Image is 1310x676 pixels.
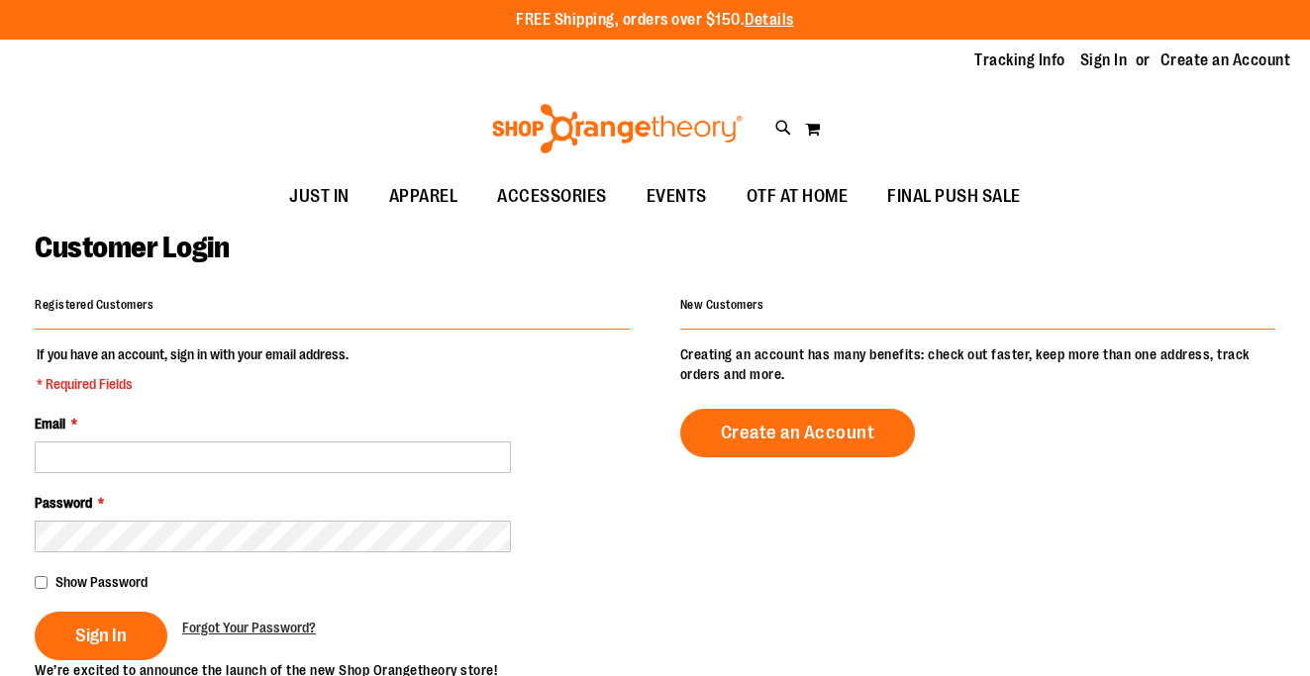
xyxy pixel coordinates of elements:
span: Sign In [75,625,127,646]
span: JUST IN [289,174,350,219]
span: Email [35,416,65,432]
span: EVENTS [647,174,707,219]
a: Create an Account [680,409,916,457]
a: Create an Account [1160,49,1291,71]
img: Shop Orangetheory [489,104,746,153]
span: APPAREL [389,174,458,219]
p: FREE Shipping, orders over $150. [516,9,794,32]
strong: New Customers [680,298,764,312]
a: Forgot Your Password? [182,618,316,637]
a: EVENTS [627,174,727,220]
span: * Required Fields [37,374,349,394]
a: JUST IN [269,174,369,220]
p: Creating an account has many benefits: check out faster, keep more than one address, track orders... [680,344,1275,384]
a: Sign In [1080,49,1128,71]
span: Forgot Your Password? [182,620,316,635]
strong: Registered Customers [35,298,153,312]
span: OTF AT HOME [747,174,849,219]
legend: If you have an account, sign in with your email address. [35,344,351,394]
a: Tracking Info [974,49,1065,71]
a: Details [745,11,794,29]
a: ACCESSORIES [477,174,627,220]
button: Sign In [35,612,167,660]
span: Password [35,495,92,511]
span: Create an Account [721,422,875,443]
span: Customer Login [35,231,229,264]
a: APPAREL [369,174,478,220]
span: Show Password [55,574,148,590]
span: ACCESSORIES [497,174,607,219]
a: OTF AT HOME [727,174,868,220]
span: FINAL PUSH SALE [887,174,1021,219]
a: FINAL PUSH SALE [867,174,1041,220]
